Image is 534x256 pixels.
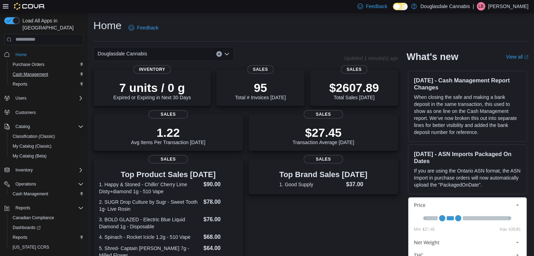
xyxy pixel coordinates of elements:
[13,143,52,149] span: My Catalog (Classic)
[13,180,84,188] span: Operations
[14,3,45,10] img: Cova
[99,234,200,241] dt: 4. Spinach - Rocket Icicle 1.2g - 510 Vape
[10,132,84,141] span: Classification (Classic)
[1,107,86,117] button: Customers
[247,65,273,74] span: Sales
[473,2,474,11] p: |
[10,233,84,242] span: Reports
[1,93,86,103] button: Users
[1,203,86,213] button: Reports
[20,17,84,31] span: Load All Apps in [GEOGRAPHIC_DATA]
[10,214,84,222] span: Canadian Compliance
[10,60,47,69] a: Purchase Orders
[477,2,485,11] div: Lucas Bordin
[126,21,161,35] a: Feedback
[292,126,354,145] div: Transaction Average [DATE]
[13,50,29,59] a: Home
[10,60,84,69] span: Purchase Orders
[1,49,86,60] button: Home
[13,244,49,250] span: [US_STATE] CCRS
[10,190,51,198] a: Cash Management
[10,214,57,222] a: Canadian Compliance
[346,180,368,189] dd: $37.00
[13,166,35,174] button: Inventory
[10,223,84,232] span: Dashboards
[304,110,343,119] span: Sales
[414,150,521,164] h3: [DATE] - ASN Imports Packaged On Dates
[113,81,191,95] p: 7 units / 0 g
[344,55,398,61] p: Updated 1 minute(s) ago
[10,152,50,160] a: My Catalog (Beta)
[203,215,237,224] dd: $76.00
[13,72,48,77] span: Cash Management
[407,51,458,62] h2: What's new
[13,153,47,159] span: My Catalog (Beta)
[216,51,222,57] button: Clear input
[131,126,205,140] p: 1.22
[7,213,86,223] button: Canadian Compliance
[7,242,86,252] button: [US_STATE] CCRS
[13,204,33,212] button: Reports
[15,124,30,129] span: Catalog
[479,2,484,11] span: LB
[1,165,86,175] button: Inventory
[279,181,343,188] dt: 1. Good Supply
[99,181,200,195] dt: 1. Happy & Stoned - Chillin' Cherry Lime Disty+diamond 1g - 510 Vape
[10,70,51,79] a: Cash Management
[10,142,54,150] a: My Catalog (Classic)
[13,134,55,139] span: Classification (Classic)
[7,60,86,69] button: Purchase Orders
[93,19,121,33] h1: Home
[304,155,343,163] span: Sales
[10,233,30,242] a: Reports
[13,94,29,102] button: Users
[13,81,27,87] span: Reports
[414,167,521,188] p: If you are using the Ontario ASN format, the ASN Import in purchase orders will now automatically...
[7,69,86,79] button: Cash Management
[10,243,52,251] a: [US_STATE] CCRS
[292,126,354,140] p: $27.45
[203,180,237,189] dd: $90.00
[235,81,285,95] p: 95
[203,233,237,241] dd: $68.00
[10,80,84,88] span: Reports
[13,235,27,240] span: Reports
[15,95,26,101] span: Users
[99,170,237,179] h3: Top Product Sales [DATE]
[329,81,379,95] p: $2607.89
[13,108,84,117] span: Customers
[524,55,528,59] svg: External link
[13,122,33,131] button: Catalog
[1,122,86,132] button: Catalog
[113,81,191,100] div: Expired or Expiring in Next 30 Days
[149,155,188,163] span: Sales
[13,122,84,131] span: Catalog
[341,65,367,74] span: Sales
[224,51,230,57] button: Open list of options
[235,81,285,100] div: Total # Invoices [DATE]
[13,225,41,230] span: Dashboards
[10,142,84,150] span: My Catalog (Classic)
[137,24,158,31] span: Feedback
[99,198,200,213] dt: 2. SUGR Drop Culture by Sugr - Sweet Tooth 1g- Live Rosin
[10,243,84,251] span: Washington CCRS
[7,79,86,89] button: Reports
[13,108,39,117] a: Customers
[13,62,45,67] span: Purchase Orders
[10,70,84,79] span: Cash Management
[13,180,39,188] button: Operations
[133,65,171,74] span: Inventory
[13,191,48,197] span: Cash Management
[329,81,379,100] div: Total Sales [DATE]
[203,244,237,252] dd: $64.00
[420,2,470,11] p: Douglasdale Cannabis
[15,52,27,58] span: Home
[13,50,84,59] span: Home
[203,198,237,206] dd: $78.00
[10,223,44,232] a: Dashboards
[15,110,36,115] span: Customers
[15,167,33,173] span: Inventory
[7,233,86,242] button: Reports
[131,126,205,145] div: Avg Items Per Transaction [DATE]
[506,54,528,60] a: View allExternal link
